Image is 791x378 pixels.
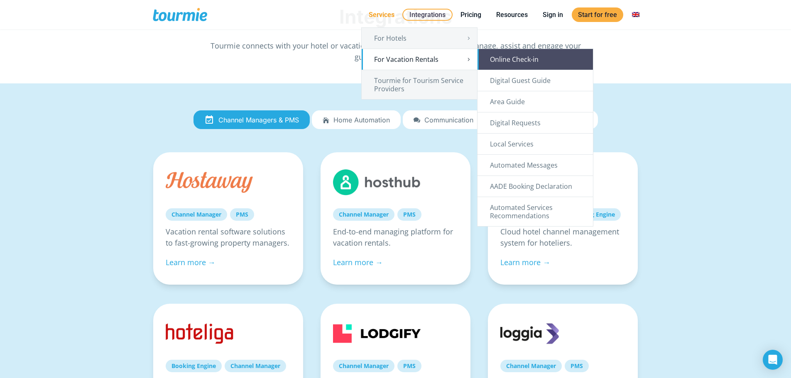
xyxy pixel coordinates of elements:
[626,10,646,20] a: Switch to
[333,116,390,124] span: Home automation
[500,257,550,267] a: Learn more →
[402,9,453,21] a: Integrations
[333,208,394,221] a: Channel Manager
[166,226,291,249] p: Vacation rental software solutions to fast-growing property managers.
[333,360,394,372] a: Channel Manager
[166,208,227,221] a: Channel Manager
[166,360,222,372] a: Booking Engine
[500,226,625,249] p: Cloud hotel channel management system for hoteliers.
[218,116,299,124] span: Channel Managers & PMS
[211,41,581,62] span: Tourmie connects with your hotel or vacation rental software to help you manage, assist and engag...
[478,176,593,197] a: AADE Booking Declaration
[362,10,401,20] a: Services
[478,197,593,226] a: Automated Services Recommendations
[397,360,421,372] a: PMS
[478,70,593,91] a: Digital Guest Guide
[763,350,783,370] div: Open Intercom Messenger
[230,208,254,221] a: PMS
[454,10,487,20] a: Pricing
[362,28,477,49] a: For Hotels
[478,112,593,133] a: Digital Requests
[565,360,589,372] a: PMS
[536,10,569,20] a: Sign in
[333,257,383,267] a: Learn more →
[397,208,421,221] a: PMS
[166,257,216,267] a: Learn more →
[478,49,593,70] a: Online Check-in
[572,7,623,22] a: Start for free
[333,226,458,249] p: End-to-end managing platform for vacation rentals.
[362,49,477,70] a: For Vacation Rentals
[225,360,286,372] a: Channel Manager
[500,360,562,372] a: Channel Manager
[362,70,477,99] a: Tourmie for Tourism Service Providers
[424,116,473,124] span: Communication
[478,134,593,154] a: Local Services
[490,10,534,20] a: Resources
[478,91,593,112] a: Area Guide
[478,155,593,176] a: Automated Messages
